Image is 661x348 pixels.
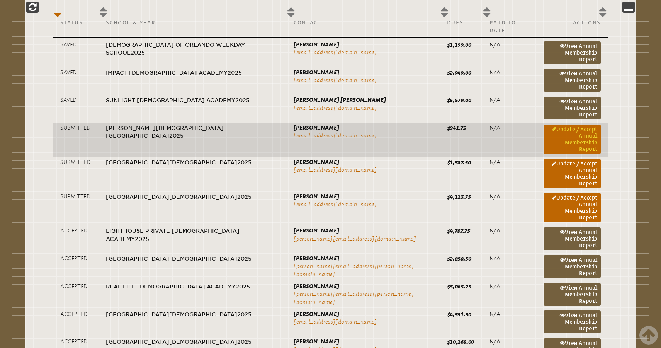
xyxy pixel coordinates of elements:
p: Lighthouse Private [DEMOGRAPHIC_DATA] Academy 2025 [106,227,278,243]
p: N/A [489,69,528,77]
p: School & Year [106,19,278,26]
p: [GEOGRAPHIC_DATA][DEMOGRAPHIC_DATA] 2025 [106,193,278,201]
a: [PERSON_NAME][EMAIL_ADDRESS][DOMAIN_NAME] [294,235,416,242]
p: N/A [489,124,528,132]
p: 941.75 [447,124,474,132]
a: [PERSON_NAME][EMAIL_ADDRESS][PERSON_NAME][DOMAIN_NAME] [294,291,414,305]
p: 4,787.75 [447,227,474,235]
p: N/A [489,159,528,166]
span: [PERSON_NAME] [294,125,339,131]
p: N/A [489,193,528,201]
a: View Annual Membership Report [544,41,601,64]
p: 4,123.75 [447,193,474,201]
p: [DEMOGRAPHIC_DATA] of Orlando Weekday School 2025 [106,41,278,57]
p: N/A [489,255,528,263]
span: [PERSON_NAME] [294,283,339,290]
p: N/A [489,310,528,318]
a: View Annual Membership Report [544,97,601,119]
p: Sunlight [DEMOGRAPHIC_DATA] Academy 2025 [106,96,278,104]
p: Accepted [60,227,90,235]
p: Actions [544,19,601,26]
p: 10,268.00 [447,338,474,346]
p: Paid to Date [489,19,528,34]
a: [EMAIL_ADDRESS][DOMAIN_NAME] [294,201,377,208]
a: View Annual Membership Report [544,283,601,306]
span: [PERSON_NAME] [294,338,339,345]
p: Status [60,19,90,26]
a: View Annual Membership Report [544,255,601,278]
p: [GEOGRAPHIC_DATA][DEMOGRAPHIC_DATA] 2025 [106,159,278,166]
a: Update / Accept Annual Membership Report [544,159,601,188]
span: [PERSON_NAME] [294,41,339,48]
a: View Annual Membership Report [544,69,601,92]
p: Submitted [60,193,90,201]
p: 1,199.00 [447,41,474,49]
a: [EMAIL_ADDRESS][DOMAIN_NAME] [294,105,377,111]
p: Accepted [60,310,90,318]
p: 1,387.50 [447,159,474,166]
span: [PERSON_NAME] [294,193,339,200]
a: [PERSON_NAME][EMAIL_ADDRESS][PERSON_NAME][DOMAIN_NAME] [294,263,414,277]
p: [GEOGRAPHIC_DATA][DEMOGRAPHIC_DATA] 2025 [106,310,278,318]
p: Accepted [60,283,90,290]
a: [EMAIL_ADDRESS][DOMAIN_NAME] [294,319,377,325]
p: Submitted [60,159,90,166]
p: 4,551.50 [447,310,474,318]
p: Saved [60,69,90,77]
p: Accepted [60,338,90,346]
span: [PERSON_NAME] [PERSON_NAME] [294,97,386,103]
p: Real Life [DEMOGRAPHIC_DATA] Academy 2025 [106,283,278,290]
p: Accepted [60,255,90,263]
span: [PERSON_NAME] [294,69,339,76]
p: [PERSON_NAME][DEMOGRAPHIC_DATA][GEOGRAPHIC_DATA] 2025 [106,124,278,140]
a: [EMAIL_ADDRESS][DOMAIN_NAME] [294,167,377,173]
a: Update / Accept Annual Membership Report [544,193,601,222]
p: N/A [489,96,528,104]
p: Saved [60,96,90,104]
p: Submitted [60,124,90,132]
span: [PERSON_NAME] [294,311,339,317]
a: View Annual Membership Report [544,310,601,333]
p: Impact [DEMOGRAPHIC_DATA] Academy 2025 [106,69,278,77]
span: [PERSON_NAME] [294,255,339,262]
p: 5,879.00 [447,96,474,104]
a: [EMAIL_ADDRESS][DOMAIN_NAME] [294,49,377,56]
p: 2,949.00 [447,69,474,77]
p: N/A [489,41,528,49]
p: N/A [489,283,528,290]
a: [EMAIL_ADDRESS][DOMAIN_NAME] [294,132,377,139]
p: Dues [447,19,474,26]
p: Contact [294,19,432,26]
p: 5,065.25 [447,283,474,290]
p: [GEOGRAPHIC_DATA][DEMOGRAPHIC_DATA] 2025 [106,255,278,263]
p: N/A [489,227,528,235]
a: [EMAIL_ADDRESS][DOMAIN_NAME] [294,77,377,84]
p: 2,858.50 [447,255,474,263]
p: N/A [489,338,528,346]
p: [GEOGRAPHIC_DATA][DEMOGRAPHIC_DATA] 2025 [106,338,278,346]
a: Update / Accept Annual Membership Report [544,125,601,154]
span: [PERSON_NAME] [294,227,339,234]
p: Saved [60,41,90,49]
a: View Annual Membership Report [544,227,601,250]
span: [PERSON_NAME] [294,159,339,165]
